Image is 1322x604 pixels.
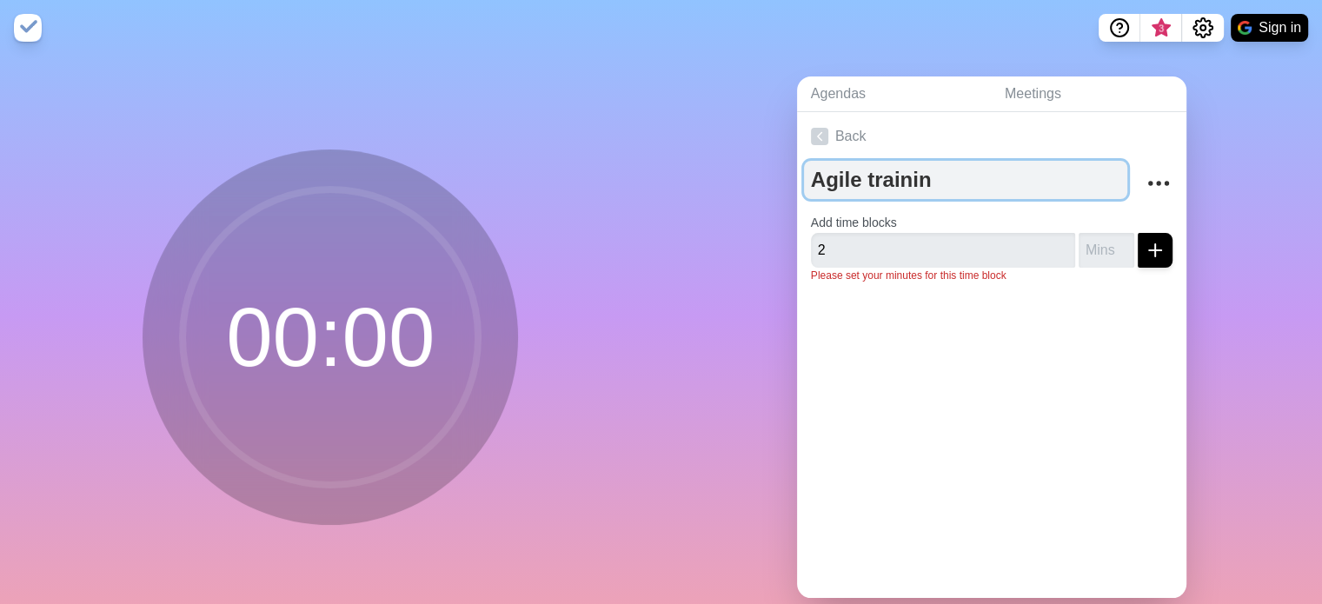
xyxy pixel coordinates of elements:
p: Please set your minutes for this time block [811,268,1173,283]
button: Sign in [1231,14,1308,42]
img: timeblocks logo [14,14,42,42]
button: More [1141,166,1176,201]
a: Meetings [991,76,1186,112]
button: Settings [1182,14,1224,42]
button: Help [1099,14,1140,42]
label: Add time blocks [811,216,897,229]
input: Mins [1079,233,1134,268]
img: google logo [1238,21,1252,35]
button: What’s new [1140,14,1182,42]
span: 3 [1154,22,1168,36]
input: Name [811,233,1075,268]
a: Agendas [797,76,991,112]
a: Back [797,112,1186,161]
